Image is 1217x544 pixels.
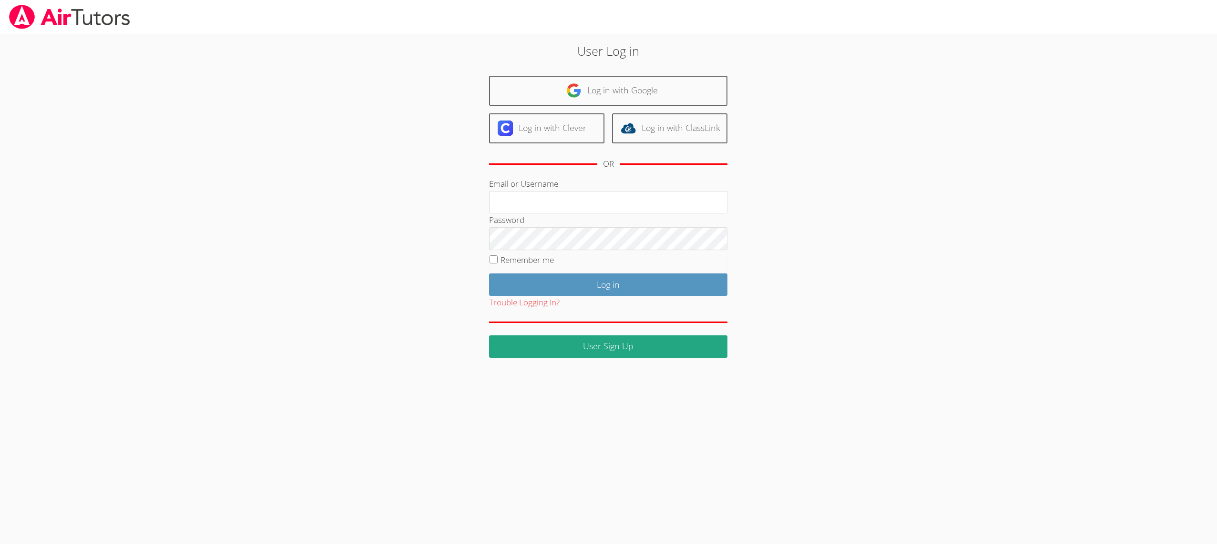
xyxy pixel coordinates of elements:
label: Password [489,214,524,225]
img: google-logo-50288ca7cdecda66e5e0955fdab243c47b7ad437acaf1139b6f446037453330a.svg [566,83,582,98]
a: Log in with Google [489,76,727,106]
label: Remember me [501,254,554,265]
a: Log in with ClassLink [612,113,727,143]
a: User Sign Up [489,335,727,358]
input: Log in [489,273,727,296]
img: airtutors_banner-c4298cdbf04f3fff15de1276eac7730deb9818008684d7c2e4769d2f7ddbe033.png [8,5,131,29]
h2: User Log in [280,42,937,60]
button: Trouble Logging In? [489,296,560,310]
img: clever-logo-6eab21bc6e7a338710f1a6ff85c0baf02591cd810cc4098c63d3a4b26e2feb20.svg [498,121,513,136]
div: OR [603,157,614,171]
a: Log in with Clever [489,113,604,143]
label: Email or Username [489,178,558,189]
img: classlink-logo-d6bb404cc1216ec64c9a2012d9dc4662098be43eaf13dc465df04b49fa7ab582.svg [621,121,636,136]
